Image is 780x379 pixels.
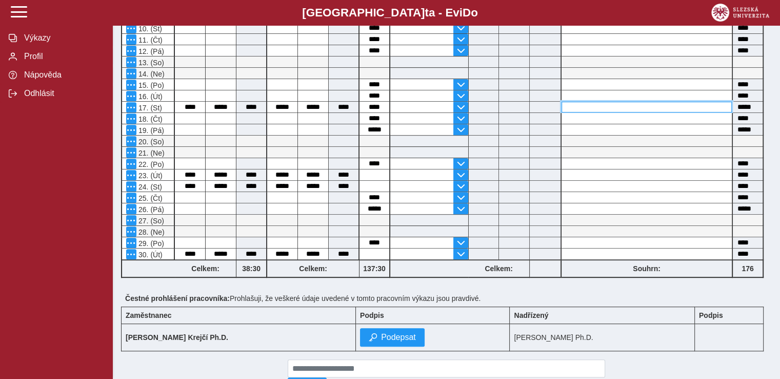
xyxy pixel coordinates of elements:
[126,215,136,225] button: Menu
[136,104,162,112] span: 17. (St)
[425,6,428,19] span: t
[126,238,136,248] button: Menu
[126,170,136,180] button: Menu
[699,311,723,319] b: Podpis
[126,159,136,169] button: Menu
[136,138,164,146] span: 20. (So)
[126,91,136,101] button: Menu
[136,59,164,67] span: 13. (So)
[126,102,136,112] button: Menu
[360,311,384,319] b: Podpis
[21,89,104,98] span: Odhlásit
[126,249,136,259] button: Menu
[136,25,162,33] span: 10. (St)
[136,205,164,214] span: 26. (Pá)
[21,33,104,43] span: Výkazy
[126,125,136,135] button: Menu
[136,126,164,135] span: 19. (Pá)
[136,217,164,225] span: 27. (So)
[136,36,163,44] span: 11. (Čt)
[126,57,136,67] button: Menu
[468,264,529,273] b: Celkem:
[510,324,694,351] td: [PERSON_NAME] Ph.D.
[136,172,163,180] span: 23. (Út)
[126,204,136,214] button: Menu
[126,333,228,342] b: [PERSON_NAME] Krejčí Ph.D.
[126,226,136,237] button: Menu
[126,113,136,124] button: Menu
[126,311,171,319] b: Zaměstnanec
[514,311,548,319] b: Nadřízený
[236,264,266,273] b: 38:30
[136,92,163,101] span: 16. (Út)
[733,264,763,273] b: 176
[175,264,236,273] b: Celkem:
[136,70,165,78] span: 14. (Ne)
[125,294,230,302] b: Čestné prohlášení pracovníka:
[126,68,136,79] button: Menu
[136,251,163,259] span: 30. (Út)
[359,264,389,273] b: 137:30
[126,34,136,45] button: Menu
[136,183,162,191] span: 24. (St)
[136,115,163,123] span: 18. (Čt)
[136,47,164,55] span: 12. (Pá)
[136,160,164,168] span: 22. (Po)
[126,147,136,158] button: Menu
[121,290,772,307] div: Prohlašuji, že veškeré údaje uvedené v tomto pracovním výkazu jsou pravdivé.
[21,70,104,80] span: Nápověda
[136,228,165,236] span: 28. (Ne)
[136,239,164,248] span: 29. (Po)
[21,52,104,61] span: Profil
[267,264,359,273] b: Celkem:
[136,81,164,89] span: 15. (Po)
[126,193,136,203] button: Menu
[126,181,136,192] button: Menu
[126,23,136,33] button: Menu
[633,264,661,273] b: Souhrn:
[31,6,749,20] b: [GEOGRAPHIC_DATA] a - Evi
[360,328,425,347] button: Podepsat
[463,6,471,19] span: D
[126,46,136,56] button: Menu
[126,136,136,146] button: Menu
[126,80,136,90] button: Menu
[136,194,163,202] span: 25. (Čt)
[471,6,478,19] span: o
[711,4,769,22] img: logo_web_su.png
[381,333,416,342] span: Podepsat
[136,149,165,157] span: 21. (Ne)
